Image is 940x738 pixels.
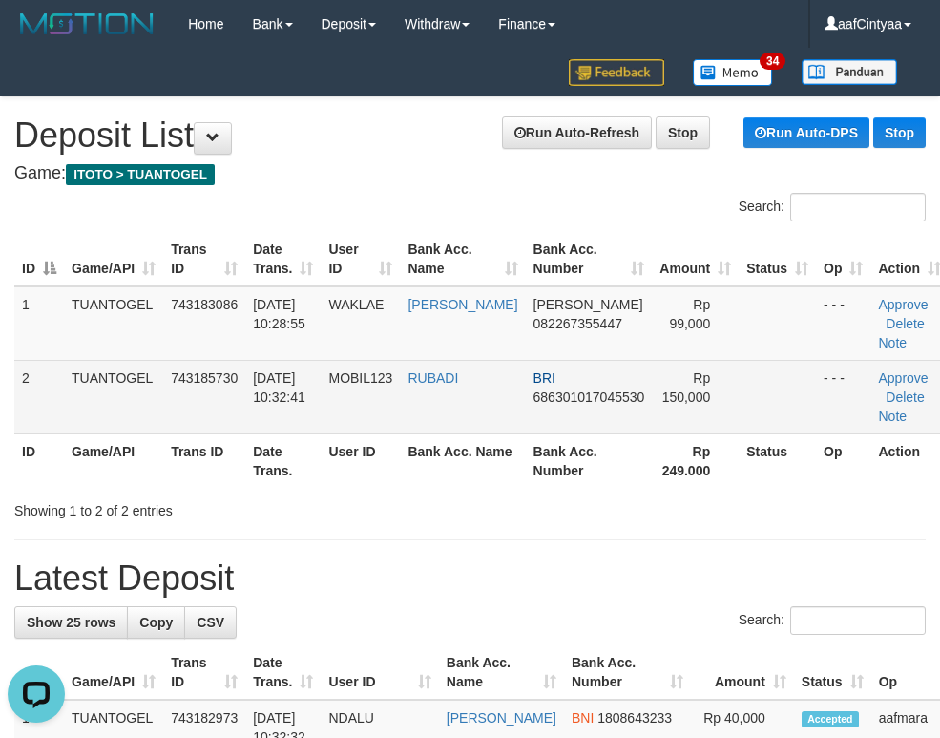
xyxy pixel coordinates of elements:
[886,390,924,405] a: Delete
[739,232,816,286] th: Status: activate to sort column ascending
[64,433,163,488] th: Game/API
[163,232,245,286] th: Trans ID: activate to sort column ascending
[873,117,926,148] a: Stop
[533,316,622,331] span: Copy 082267355447 to clipboard
[400,433,525,488] th: Bank Acc. Name
[739,193,926,221] label: Search:
[878,370,928,386] a: Approve
[533,390,645,405] span: Copy 686301017045530 to clipboard
[163,433,245,488] th: Trans ID
[400,232,525,286] th: Bank Acc. Name: activate to sort column ascending
[816,360,870,433] td: - - -
[878,297,928,312] a: Approve
[328,370,392,386] span: MOBIL123
[14,164,926,183] h4: Game:
[64,360,163,433] td: TUANTOGEL
[163,645,245,700] th: Trans ID: activate to sort column ascending
[533,297,643,312] span: [PERSON_NAME]
[572,710,594,726] span: BNI
[14,494,377,520] div: Showing 1 to 2 of 2 entries
[526,433,653,488] th: Bank Acc. Number
[407,370,458,386] a: RUBADI
[878,335,907,350] a: Note
[184,606,237,639] a: CSV
[14,286,64,361] td: 1
[447,710,556,726] a: [PERSON_NAME]
[669,297,710,331] span: Rp 99,000
[197,615,224,630] span: CSV
[526,232,653,286] th: Bank Acc. Number: activate to sort column ascending
[321,645,438,700] th: User ID: activate to sort column ascending
[321,232,400,286] th: User ID: activate to sort column ascending
[794,645,871,700] th: Status: activate to sort column ascending
[245,645,321,700] th: Date Trans.: activate to sort column ascending
[64,286,163,361] td: TUANTOGEL
[739,433,816,488] th: Status
[790,606,926,635] input: Search:
[597,710,672,726] span: Copy 1808643233 to clipboard
[790,193,926,221] input: Search:
[502,116,652,149] a: Run Auto-Refresh
[14,606,128,639] a: Show 25 rows
[652,433,739,488] th: Rp 249.000
[743,117,869,148] a: Run Auto-DPS
[886,316,924,331] a: Delete
[66,164,215,185] span: ITOTO > TUANTOGEL
[816,286,870,361] td: - - -
[693,59,773,86] img: Button%20Memo.svg
[691,645,794,700] th: Amount: activate to sort column ascending
[14,645,64,700] th: ID: activate to sort column descending
[245,433,321,488] th: Date Trans.
[14,433,64,488] th: ID
[656,116,710,149] a: Stop
[171,297,238,312] span: 743183086
[407,297,517,312] a: [PERSON_NAME]
[27,615,115,630] span: Show 25 rows
[64,645,163,700] th: Game/API: activate to sort column ascending
[64,232,163,286] th: Game/API: activate to sort column ascending
[139,615,173,630] span: Copy
[662,370,711,405] span: Rp 150,000
[14,559,926,598] h1: Latest Deposit
[652,232,739,286] th: Amount: activate to sort column ascending
[878,409,907,424] a: Note
[171,370,238,386] span: 743185730
[253,297,305,331] span: [DATE] 10:28:55
[569,59,664,86] img: Feedback.jpg
[439,645,564,700] th: Bank Acc. Name: activate to sort column ascending
[321,433,400,488] th: User ID
[760,53,785,70] span: 34
[253,370,305,405] span: [DATE] 10:32:41
[802,59,897,85] img: panduan.png
[564,645,691,700] th: Bank Acc. Number: activate to sort column ascending
[14,10,159,38] img: MOTION_logo.png
[245,232,321,286] th: Date Trans.: activate to sort column ascending
[739,606,926,635] label: Search:
[14,360,64,433] td: 2
[328,297,384,312] span: WAKLAE
[127,606,185,639] a: Copy
[8,8,65,65] button: Open LiveChat chat widget
[816,433,870,488] th: Op
[816,232,870,286] th: Op: activate to sort column ascending
[802,711,859,727] span: Accepted
[533,370,555,386] span: BRI
[14,232,64,286] th: ID: activate to sort column descending
[14,116,926,155] h1: Deposit List
[679,48,787,96] a: 34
